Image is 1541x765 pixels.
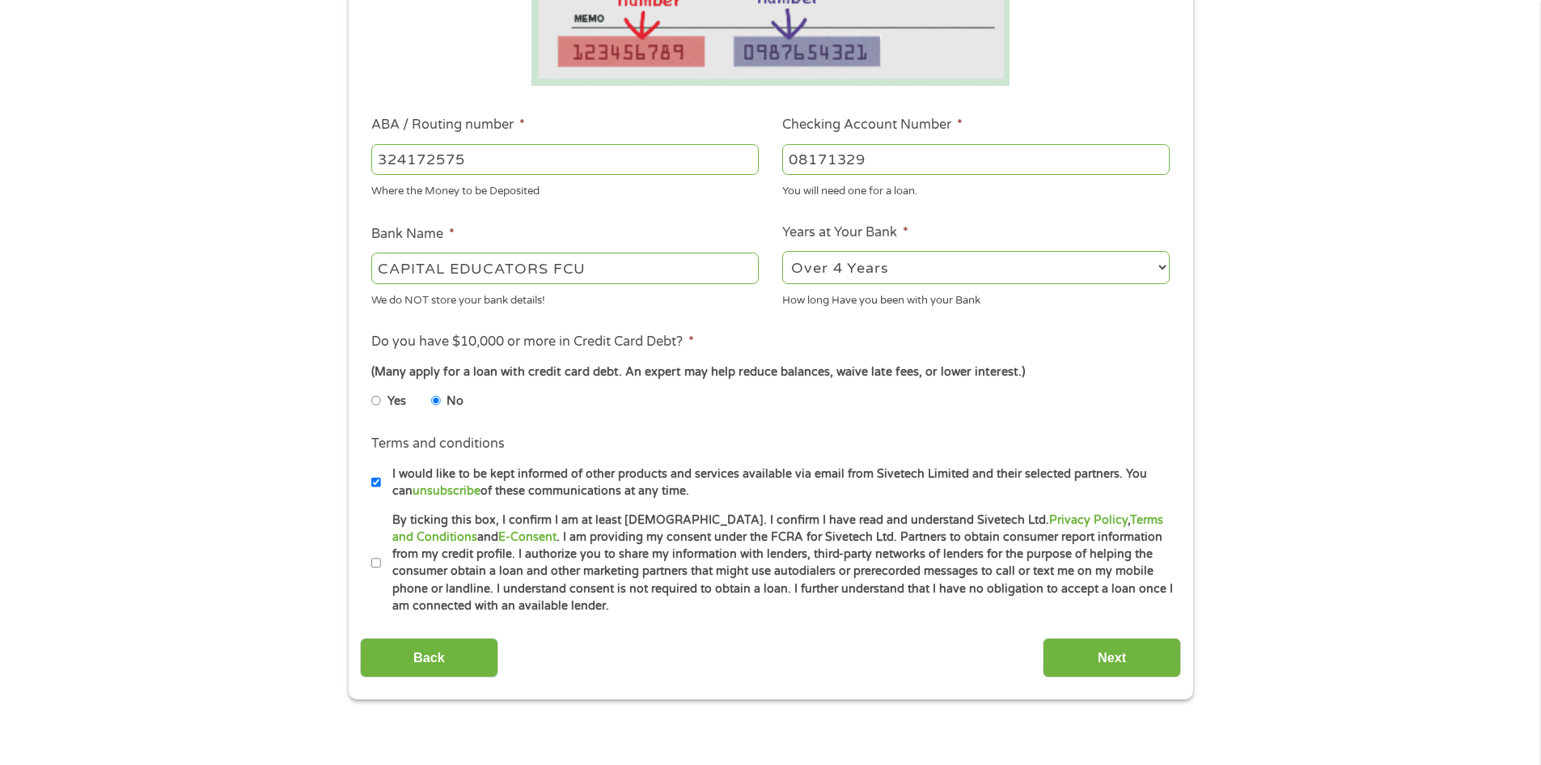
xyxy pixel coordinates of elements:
a: unsubscribe [413,484,481,498]
label: Years at Your Bank [782,224,908,241]
div: We do NOT store your bank details! [371,287,759,308]
label: Yes [387,393,406,410]
label: ABA / Routing number [371,117,525,134]
a: Privacy Policy [1049,513,1128,527]
label: By ticking this box, I confirm I am at least [DEMOGRAPHIC_DATA]. I confirm I have read and unders... [381,512,1175,615]
div: (Many apply for a loan with credit card debt. An expert may help reduce balances, waive late fees... [371,363,1169,381]
input: 263177916 [371,144,759,175]
label: Bank Name [371,226,455,243]
div: How long Have you been with your Bank [782,287,1170,308]
label: Do you have $10,000 or more in Credit Card Debt? [371,334,694,351]
label: Terms and conditions [371,436,505,453]
label: No [447,393,464,410]
label: I would like to be kept informed of other products and services available via email from Sivetech... [381,465,1175,500]
div: Where the Money to be Deposited [371,178,759,200]
a: Terms and Conditions [392,513,1163,544]
label: Checking Account Number [782,117,963,134]
a: E-Consent [498,530,557,544]
input: 345634636 [782,144,1170,175]
div: You will need one for a loan. [782,178,1170,200]
input: Back [360,638,498,678]
input: Next [1043,638,1181,678]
